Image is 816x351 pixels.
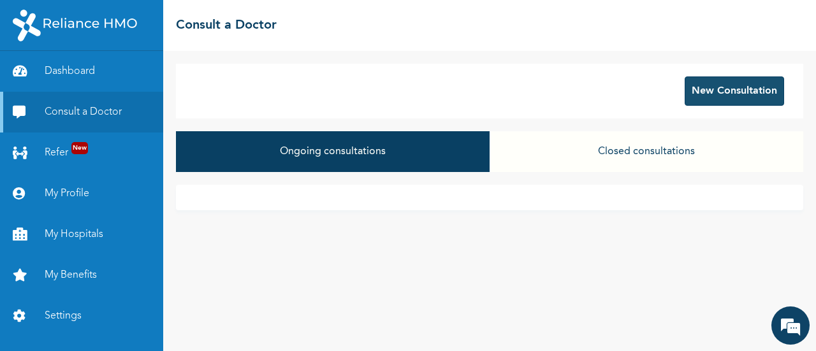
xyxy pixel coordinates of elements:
[74,108,176,236] span: We're online!
[66,71,214,88] div: Chat with us now
[125,287,244,327] div: FAQs
[490,131,803,172] button: Closed consultations
[6,310,125,319] span: Conversation
[13,10,137,41] img: RelianceHMO's Logo
[6,243,243,287] textarea: Type your message and hit 'Enter'
[685,76,784,106] button: New Consultation
[209,6,240,37] div: Minimize live chat window
[176,16,277,35] h2: Consult a Doctor
[71,142,88,154] span: New
[24,64,52,96] img: d_794563401_company_1708531726252_794563401
[176,131,490,172] button: Ongoing consultations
